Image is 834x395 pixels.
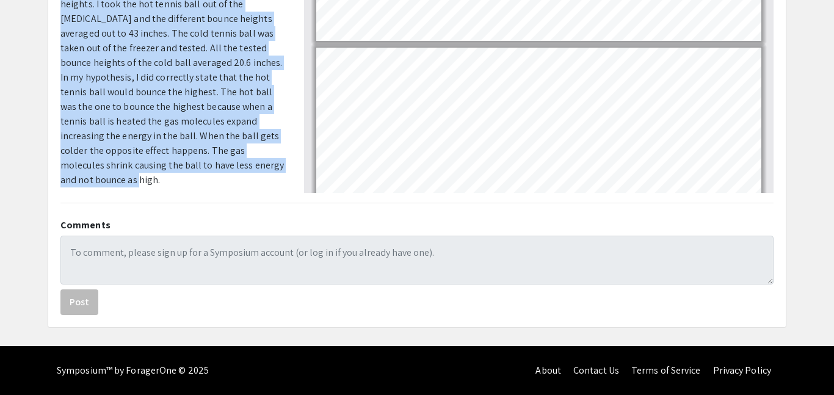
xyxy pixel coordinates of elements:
a: Privacy Policy [713,364,771,377]
h2: Comments [60,219,774,231]
div: Symposium™ by ForagerOne © 2025 [57,346,209,395]
a: Contact Us [573,364,619,377]
a: Terms of Service [631,364,701,377]
button: Post [60,289,98,315]
iframe: Chat [9,340,52,386]
div: Page 2 [311,42,767,303]
a: About [535,364,561,377]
